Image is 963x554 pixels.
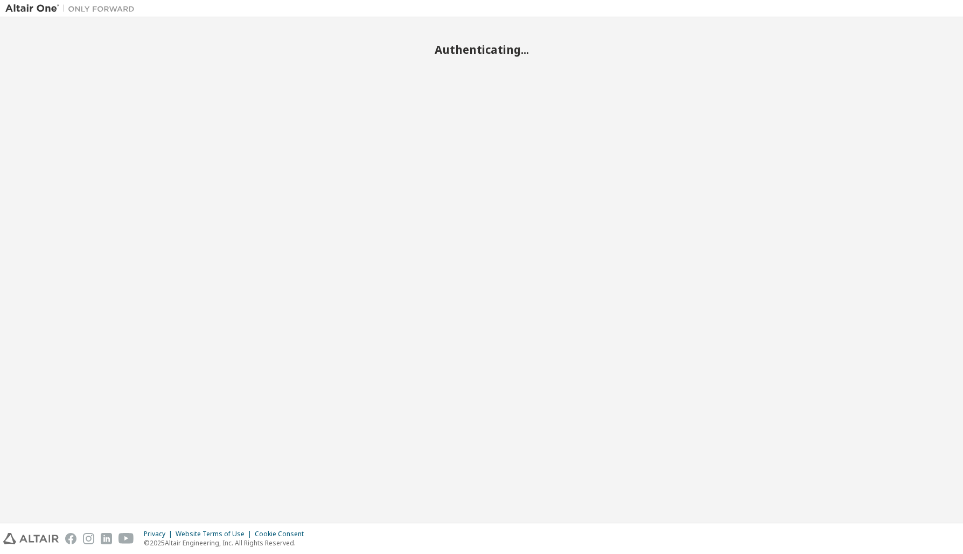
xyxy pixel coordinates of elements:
[5,43,958,57] h2: Authenticating...
[176,530,255,538] div: Website Terms of Use
[118,533,134,544] img: youtube.svg
[3,533,59,544] img: altair_logo.svg
[5,3,140,14] img: Altair One
[65,533,76,544] img: facebook.svg
[83,533,94,544] img: instagram.svg
[144,530,176,538] div: Privacy
[101,533,112,544] img: linkedin.svg
[255,530,310,538] div: Cookie Consent
[144,538,310,548] p: © 2025 Altair Engineering, Inc. All Rights Reserved.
